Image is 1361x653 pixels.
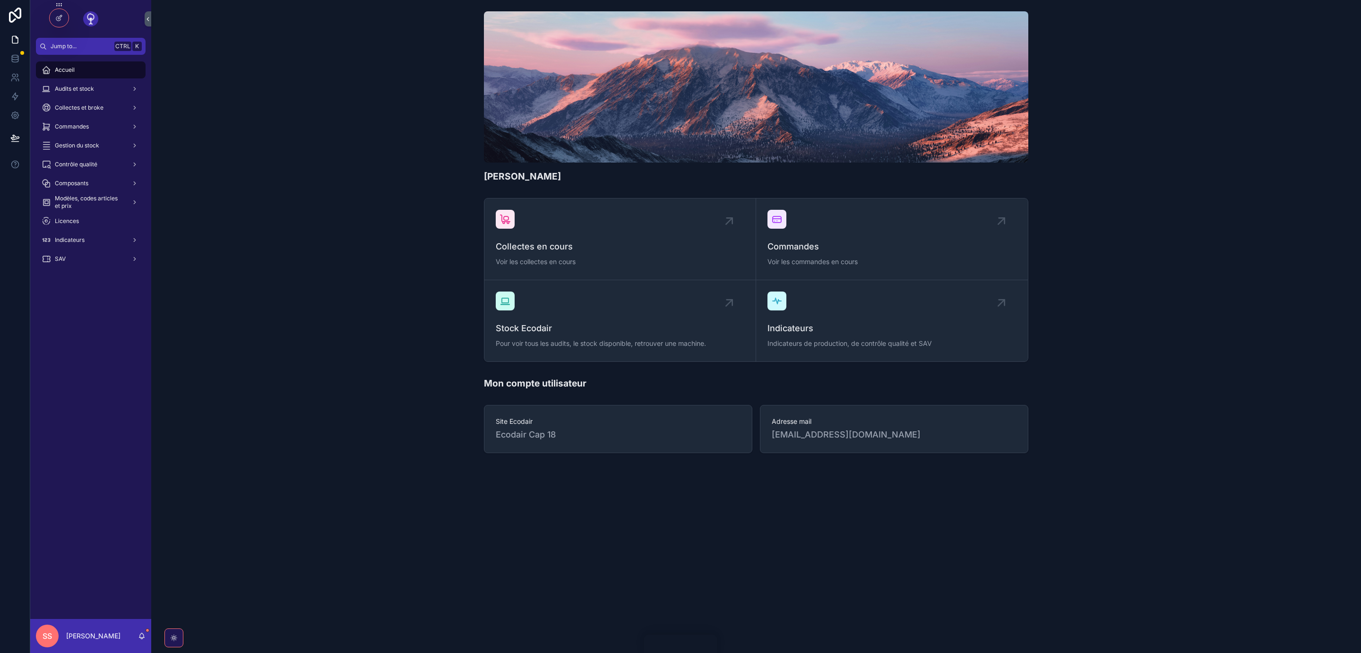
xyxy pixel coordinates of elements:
span: Stock Ecodair [496,322,744,335]
span: Voir les commandes en cours [767,257,1016,266]
a: Collectes en coursVoir les collectes en cours [484,198,756,280]
span: Commandes [55,123,89,130]
a: SAV [36,250,146,267]
a: Contrôle qualité [36,156,146,173]
img: App logo [83,11,98,26]
span: Composants [55,180,88,187]
span: [EMAIL_ADDRESS][DOMAIN_NAME] [772,428,1016,441]
h1: Mon compte utilisateur [484,377,586,390]
span: Voir les collectes en cours [496,257,744,266]
span: Indicateurs [767,322,1016,335]
a: Gestion du stock [36,137,146,154]
span: K [133,43,141,50]
button: Jump to...CtrlK [36,38,146,55]
span: Ctrl [114,42,131,51]
span: Indicateurs [55,236,85,244]
a: Audits et stock [36,80,146,97]
a: Indicateurs [36,232,146,249]
span: Pour voir tous les audits, le stock disponible, retrouver une machine. [496,339,744,348]
h1: [PERSON_NAME] [484,170,561,183]
span: SS [43,630,52,642]
span: Collectes et broke [55,104,103,112]
span: Audits et stock [55,85,94,93]
a: Modèles, codes articles et prix [36,194,146,211]
a: CommandesVoir les commandes en cours [756,198,1028,280]
a: IndicateursIndicateurs de production, de contrôle qualité et SAV [756,280,1028,361]
a: Commandes [36,118,146,135]
span: Indicateurs de production, de contrôle qualité et SAV [767,339,1016,348]
span: Site Ecodair [496,417,741,426]
span: Gestion du stock [55,142,99,149]
span: Licences [55,217,79,225]
span: Modèles, codes articles et prix [55,195,124,210]
span: Ecodair Cap 18 [496,428,556,441]
span: Adresse mail [772,417,1016,426]
span: Collectes en cours [496,240,744,253]
span: Contrôle qualité [55,161,97,168]
p: [PERSON_NAME] [66,631,121,641]
span: Commandes [767,240,1016,253]
span: Accueil [55,66,75,74]
a: Collectes et broke [36,99,146,116]
a: Stock EcodairPour voir tous les audits, le stock disponible, retrouver une machine. [484,280,756,361]
div: scrollable content [30,55,151,280]
span: Jump to... [51,43,111,50]
span: SAV [55,255,66,263]
a: Composants [36,175,146,192]
a: Licences [36,213,146,230]
a: Accueil [36,61,146,78]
